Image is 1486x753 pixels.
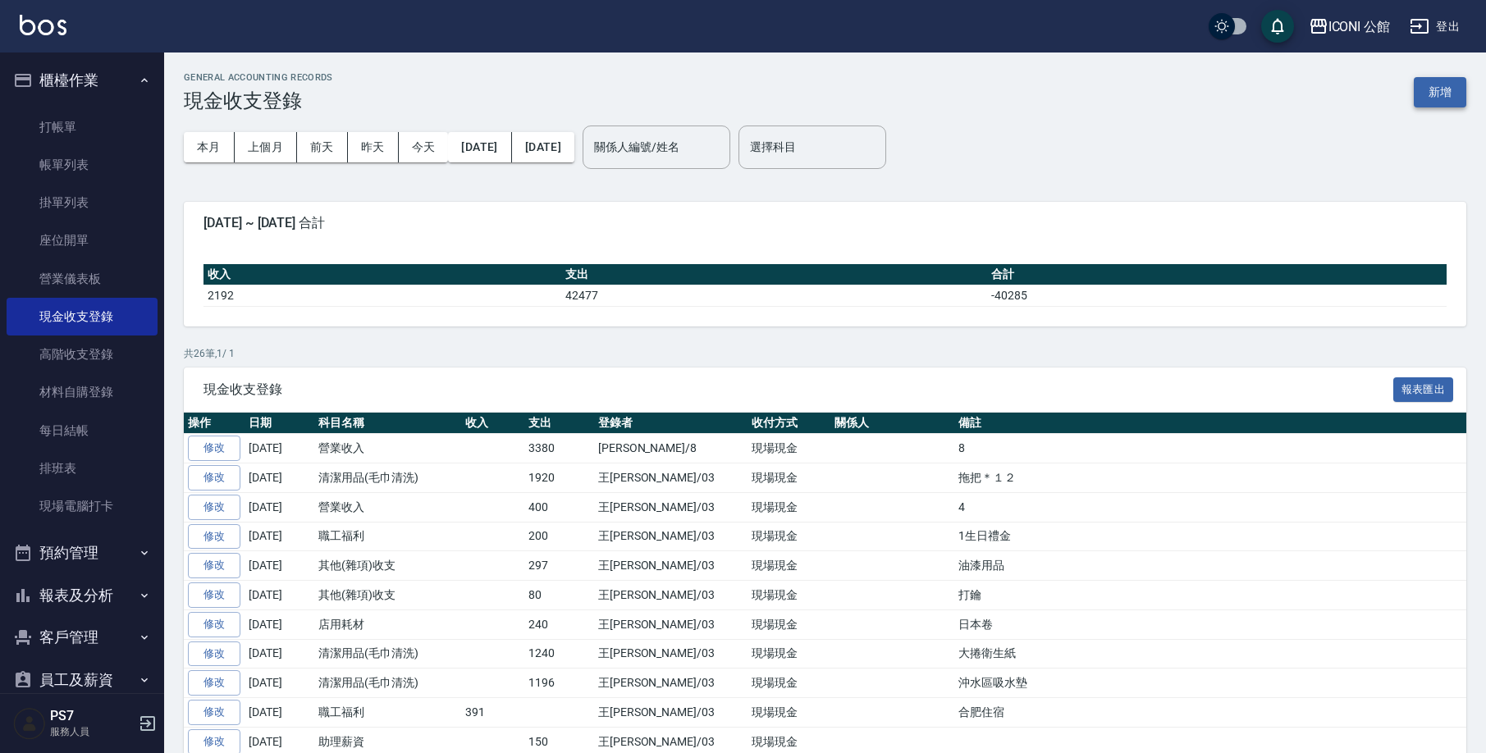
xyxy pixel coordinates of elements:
button: 報表匯出 [1393,377,1454,403]
td: 400 [524,492,594,522]
th: 支出 [561,264,987,285]
td: 王[PERSON_NAME]/03 [594,639,748,669]
td: [DATE] [245,581,314,610]
td: 油漆用品 [954,551,1466,581]
a: 修改 [188,700,240,725]
td: 1920 [524,463,594,493]
td: 王[PERSON_NAME]/03 [594,463,748,493]
td: 現場現金 [748,639,830,669]
td: 王[PERSON_NAME]/03 [594,522,748,551]
a: 現場電腦打卡 [7,487,158,525]
td: 8 [954,434,1466,463]
a: 修改 [188,524,240,550]
a: 修改 [188,495,240,520]
th: 日期 [245,413,314,434]
button: 報表及分析 [7,574,158,617]
button: 員工及薪資 [7,659,158,701]
td: [DATE] [245,463,314,493]
td: -40285 [987,285,1447,306]
a: 高階收支登錄 [7,335,158,373]
img: Logo [20,15,66,35]
a: 掛單列表 [7,184,158,221]
td: [DATE] [245,698,314,728]
td: 現場現金 [748,434,830,463]
td: 營業收入 [314,492,461,522]
button: 登出 [1403,11,1466,42]
button: [DATE] [448,132,511,162]
a: 打帳單 [7,108,158,146]
td: 日本卷 [954,609,1466,639]
a: 報表匯出 [1393,381,1454,396]
td: 2192 [203,285,561,306]
a: 營業儀表板 [7,260,158,298]
a: 修改 [188,641,240,667]
a: 修改 [188,612,240,637]
td: [DATE] [245,669,314,698]
th: 關係人 [830,413,954,434]
td: 1生日禮金 [954,522,1466,551]
td: 王[PERSON_NAME]/03 [594,492,748,522]
p: 服務人員 [50,724,134,739]
td: 清潔用品(毛巾清洗) [314,639,461,669]
a: 現金收支登錄 [7,298,158,335]
button: 前天 [297,132,348,162]
td: 其他(雜項)收支 [314,581,461,610]
th: 科目名稱 [314,413,461,434]
button: save [1261,10,1294,43]
td: 現場現金 [748,492,830,522]
a: 排班表 [7,450,158,487]
td: 其他(雜項)收支 [314,551,461,581]
td: 王[PERSON_NAME]/03 [594,698,748,728]
button: 本月 [184,132,235,162]
td: 清潔用品(毛巾清洗) [314,669,461,698]
td: 王[PERSON_NAME]/03 [594,551,748,581]
th: 收入 [203,264,561,285]
td: [DATE] [245,434,314,463]
button: 今天 [399,132,449,162]
td: [DATE] [245,522,314,551]
td: 拖把＊１２ [954,463,1466,493]
td: 職工福利 [314,522,461,551]
td: 王[PERSON_NAME]/03 [594,669,748,698]
a: 新增 [1414,84,1466,99]
button: 客戶管理 [7,616,158,659]
button: 櫃檯作業 [7,59,158,102]
td: 現場現金 [748,669,830,698]
td: 現場現金 [748,551,830,581]
td: 打鑰 [954,581,1466,610]
td: 1196 [524,669,594,698]
td: 240 [524,609,594,639]
td: 職工福利 [314,698,461,728]
a: 材料自購登錄 [7,373,158,411]
td: 沖水區吸水墊 [954,669,1466,698]
div: ICONI 公館 [1328,16,1391,37]
td: 現場現金 [748,698,830,728]
h5: PS7 [50,708,134,724]
td: 3380 [524,434,594,463]
a: 修改 [188,670,240,696]
td: [DATE] [245,551,314,581]
img: Person [13,707,46,740]
td: 42477 [561,285,987,306]
button: 昨天 [348,132,399,162]
span: [DATE] ~ [DATE] 合計 [203,215,1447,231]
td: [PERSON_NAME]/8 [594,434,748,463]
th: 支出 [524,413,594,434]
a: 修改 [188,465,240,491]
a: 每日結帳 [7,412,158,450]
th: 合計 [987,264,1447,285]
th: 登錄者 [594,413,748,434]
td: 4 [954,492,1466,522]
a: 帳單列表 [7,146,158,184]
button: [DATE] [512,132,574,162]
a: 修改 [188,582,240,608]
td: 391 [461,698,524,728]
button: 預約管理 [7,532,158,574]
td: 80 [524,581,594,610]
td: 合肥住宿 [954,698,1466,728]
td: [DATE] [245,492,314,522]
p: 共 26 筆, 1 / 1 [184,346,1466,361]
th: 操作 [184,413,245,434]
td: 現場現金 [748,581,830,610]
a: 修改 [188,553,240,578]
